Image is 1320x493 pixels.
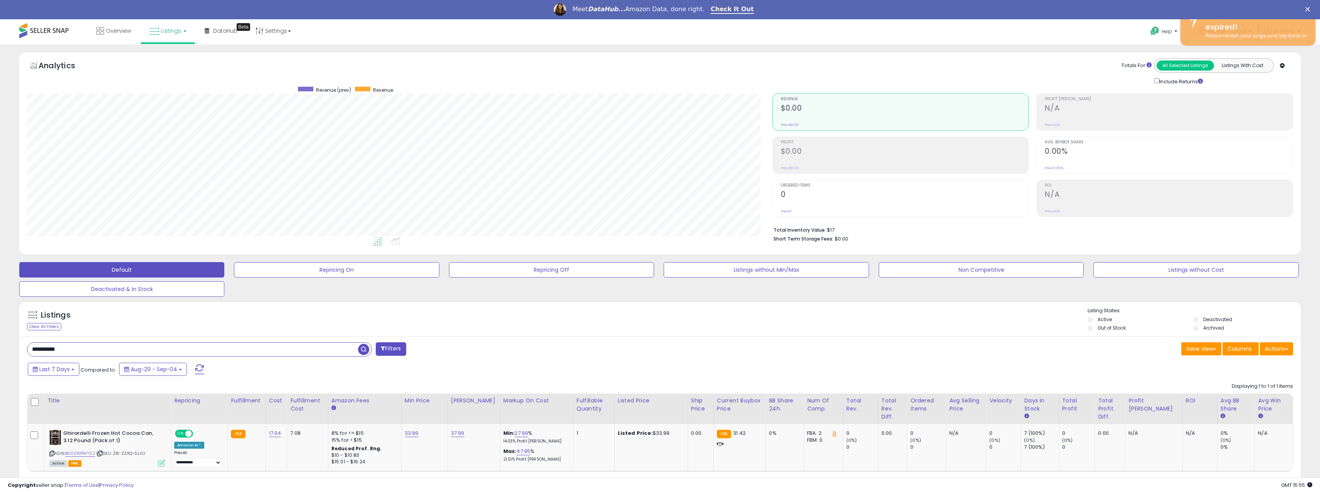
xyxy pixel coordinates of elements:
[161,27,181,35] span: Listings
[68,460,81,467] span: FBA
[500,394,573,424] th: The percentage added to the cost of goods (COGS) that forms the calculator for Min & Max prices.
[100,481,134,489] a: Privacy Policy
[1098,325,1126,331] label: Out of Stock
[664,262,869,278] button: Listings without Min/Max
[1305,7,1313,12] div: Close
[47,397,168,405] div: Title
[1024,397,1055,413] div: Days In Stock
[774,227,826,233] b: Total Inventory Value:
[331,405,336,412] small: Amazon Fees.
[1200,32,1310,40] div: Please refresh your page and log back in
[1128,397,1179,413] div: Profit [PERSON_NAME]
[881,397,904,421] div: Total Rev. Diff.
[176,431,185,437] span: ON
[781,183,1029,188] span: Ordered Items
[503,439,567,444] p: 14.03% Profit [PERSON_NAME]
[733,429,746,437] span: 31.42
[1045,209,1060,214] small: Prev: N/A
[1258,413,1263,420] small: Avg Win Price.
[1260,342,1293,355] button: Actions
[1186,397,1214,405] div: ROI
[1024,430,1058,437] div: 7 (100%)
[290,430,322,437] div: 7.08
[1024,437,1035,443] small: (0%)
[231,430,245,438] small: FBA
[554,3,566,16] img: Profile image for Georgie
[846,397,875,413] div: Total Rev.
[717,430,731,438] small: FBA
[174,450,222,468] div: Preset:
[1148,77,1212,86] div: Include Returns
[1221,437,1231,443] small: (0%)
[119,363,187,376] button: Aug-29 - Sep-04
[1221,413,1225,420] small: Avg BB Share.
[503,397,570,405] div: Markup on Cost
[503,457,567,462] p: 21.51% Profit [PERSON_NAME]
[1150,26,1160,36] i: Get Help
[316,87,351,93] span: Revenue (prev)
[1045,190,1293,200] h2: N/A
[781,140,1029,145] span: Profit
[1088,307,1301,315] p: Listing States:
[807,397,840,413] div: Num of Comp.
[577,430,609,437] div: 1
[781,123,799,127] small: Prev: $0.00
[63,430,157,446] b: Ghirardelli Frozen Hot Cocoa Can, 3.12 Pound (Pack of 1)
[949,397,983,413] div: Avg Selling Price
[331,459,395,465] div: $15.01 - $16.24
[1093,262,1298,278] button: Listings without Cost
[231,397,262,405] div: Fulfillment
[1258,397,1290,413] div: Avg Win Price
[213,27,237,35] span: DataHub
[1045,166,1063,170] small: Prev: 0.00%
[49,460,67,467] span: All listings currently available for purchase on Amazon
[1062,430,1095,437] div: 0
[131,365,177,373] span: Aug-29 - Sep-04
[1258,430,1287,437] div: N/A
[451,429,464,437] a: 37.99
[1045,123,1060,127] small: Prev: N/A
[503,448,567,462] div: %
[449,262,654,278] button: Repricing Off
[769,430,798,437] div: 0%
[774,236,834,242] b: Short Term Storage Fees:
[49,430,165,466] div: ASIN:
[143,19,192,42] a: Listings
[807,437,837,444] div: FBM: 0
[234,262,439,278] button: Repricing On
[269,397,284,405] div: Cost
[66,481,99,489] a: Terms of Use
[910,437,921,443] small: (0%)
[1221,430,1254,437] div: 0%
[376,342,406,356] button: Filters
[96,450,145,456] span: | SKU: Z8-ZZXQ-5LVU
[27,323,61,330] div: Clear All Filters
[451,397,497,405] div: [PERSON_NAME]
[1062,437,1073,443] small: (0%)
[989,444,1021,451] div: 0
[199,19,243,42] a: DataHub
[1228,345,1252,353] span: Columns
[618,429,653,437] b: Listed Price:
[1098,316,1112,323] label: Active
[39,60,90,73] h5: Analytics
[269,429,281,437] a: 17.04
[1062,397,1092,413] div: Total Profit
[711,5,754,14] a: Check It Out
[1281,481,1312,489] span: 2025-09-15 15:55 GMT
[835,235,848,242] span: $0.00
[1203,325,1224,331] label: Archived
[910,397,943,413] div: Ordered Items
[846,437,857,443] small: (0%)
[515,429,528,437] a: 27.99
[989,430,1021,437] div: 0
[49,430,61,445] img: 41asK5d-DqL._SL40_.jpg
[781,147,1029,157] h2: $0.00
[1045,104,1293,114] h2: N/A
[1157,61,1214,71] button: All Selected Listings
[250,19,297,42] a: Settings
[1186,430,1211,437] div: N/A
[331,397,398,405] div: Amazon Fees
[846,444,878,451] div: 0
[8,482,134,489] div: seller snap | |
